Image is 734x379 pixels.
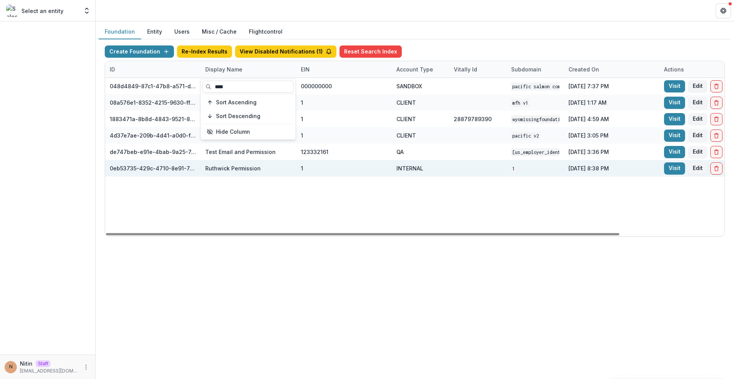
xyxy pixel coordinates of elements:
button: View Disabled Notifications (1) [235,45,336,58]
div: Subdomain [507,61,564,78]
div: Vitally Id [449,61,507,78]
code: MFH V1 [511,99,529,107]
img: Select an entity [6,5,18,17]
div: Created on [564,61,659,78]
div: Actions [659,65,689,73]
div: Test Email and Permission [205,148,276,156]
div: [DATE] 7:37 PM [564,78,659,94]
code: Pacific V2 [511,132,540,140]
a: Visit [664,146,685,158]
button: Edit [688,130,707,142]
div: ID [105,61,201,78]
p: Staff [36,360,50,367]
a: Visit [664,97,685,109]
div: [DATE] 8:38 PM [564,160,659,177]
button: Get Help [716,3,731,18]
div: 048d4849-87c1-47b8-a571-d36adc5d9bb4 [110,82,196,90]
div: SANDBOX [396,82,422,90]
code: [US_EMPLOYER_IDENTIFICATION_NUMBER] [511,148,607,156]
div: 1 [301,115,303,123]
span: Sort Ascending [216,99,257,106]
button: Delete Foundation [710,162,723,175]
button: Open entity switcher [81,3,92,18]
div: 1 [301,99,303,107]
code: 1 [511,165,516,173]
div: CLIENT [396,115,416,123]
div: Account Type [392,61,449,78]
div: 123332161 [301,148,328,156]
button: Delete Foundation [710,97,723,109]
a: Visit [664,162,685,175]
button: Delete Foundation [710,113,723,125]
button: Edit [688,146,707,158]
div: ID [105,65,120,73]
button: More [81,363,91,372]
p: Select an entity [21,7,63,15]
button: Edit [688,113,707,125]
button: Re-Index Results [177,45,232,58]
a: Visit [664,113,685,125]
a: Flightcontrol [249,28,283,36]
p: [EMAIL_ADDRESS][DOMAIN_NAME] [20,368,78,374]
button: Foundation [99,24,141,39]
a: Visit [664,130,685,142]
button: Delete Foundation [710,80,723,92]
span: Sort Descending [216,113,260,120]
div: [DATE] 1:17 AM [564,94,659,111]
a: Visit [664,80,685,92]
div: 08a576e1-8352-4215-9630-ff0d35d85970 [110,99,196,107]
button: Delete Foundation [710,146,723,158]
button: Hide Column [202,126,294,138]
div: de747beb-e91e-4bab-9a25-7d887244fc20 [110,148,196,156]
div: [DATE] 3:05 PM [564,127,659,144]
button: Sort Descending [202,110,294,122]
button: Misc / Cache [196,24,243,39]
div: EIN [296,65,314,73]
div: QA [396,148,404,156]
div: 0eb53735-429c-4710-8e91-7c944001ebcc [110,164,196,172]
div: Nitin [9,364,13,369]
div: 1 [301,131,303,139]
div: Display Name [201,65,247,73]
div: [DATE] 3:36 PM [564,144,659,160]
button: Entity [141,24,168,39]
div: CLIENT [396,131,416,139]
div: [DATE] 4:59 AM [564,111,659,127]
div: Created on [564,65,604,73]
div: 1 [301,164,303,172]
button: Edit [688,162,707,175]
div: EIN [296,61,392,78]
button: Edit [688,80,707,92]
div: 1883471a-8b8d-4843-9521-8469eebbdc44 [110,115,196,123]
div: Ruthwick Permission [205,164,261,172]
div: 000000000 [301,82,332,90]
button: Create Foundation [105,45,174,58]
div: Account Type [392,65,438,73]
div: CLIENT [396,99,416,107]
div: Display Name [201,61,296,78]
div: Subdomain [507,65,546,73]
button: Sort Ascending [202,96,294,109]
div: INTERNAL [396,164,423,172]
button: Users [168,24,196,39]
button: Delete Foundation [710,130,723,142]
button: Edit [688,97,707,109]
button: Reset Search Index [339,45,402,58]
p: Nitin [20,360,32,368]
div: 4d37e7ae-209b-4d41-a0d0-fdd20d1292d5 [110,131,196,139]
code: Pacific Salmon Commission DEMO [511,83,594,91]
div: 28879789390 [454,115,492,123]
div: Vitally Id [449,65,482,73]
code: wyomissingfoundation [511,115,567,123]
